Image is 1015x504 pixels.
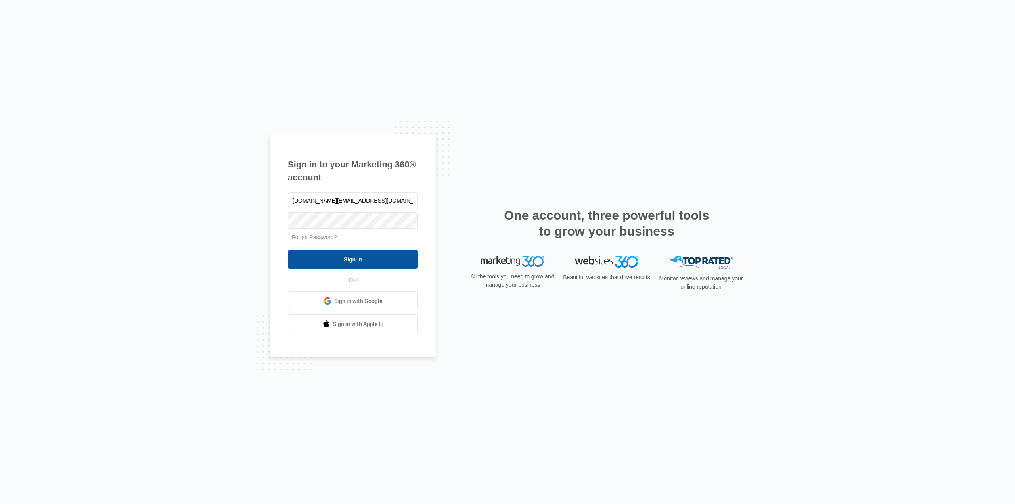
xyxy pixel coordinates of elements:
p: Beautiful websites that drive results [562,273,651,282]
span: Sign in with Google [334,297,383,305]
span: OR [343,276,363,284]
input: Sign In [288,250,418,269]
h1: Sign in to your Marketing 360® account [288,158,418,184]
img: Websites 360 [575,256,638,267]
a: Forgot Password? [292,234,337,240]
h2: One account, three powerful tools to grow your business [502,207,712,239]
input: Email [288,192,418,209]
a: Sign in with Google [288,291,418,310]
span: Sign in with Apple Id [333,320,384,328]
a: Sign in with Apple Id [288,314,418,333]
img: Top Rated Local [669,256,733,269]
img: Marketing 360 [481,256,544,267]
p: All the tools you need to grow and manage your business [468,272,557,289]
p: Monitor reviews and manage your online reputation [657,274,745,291]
